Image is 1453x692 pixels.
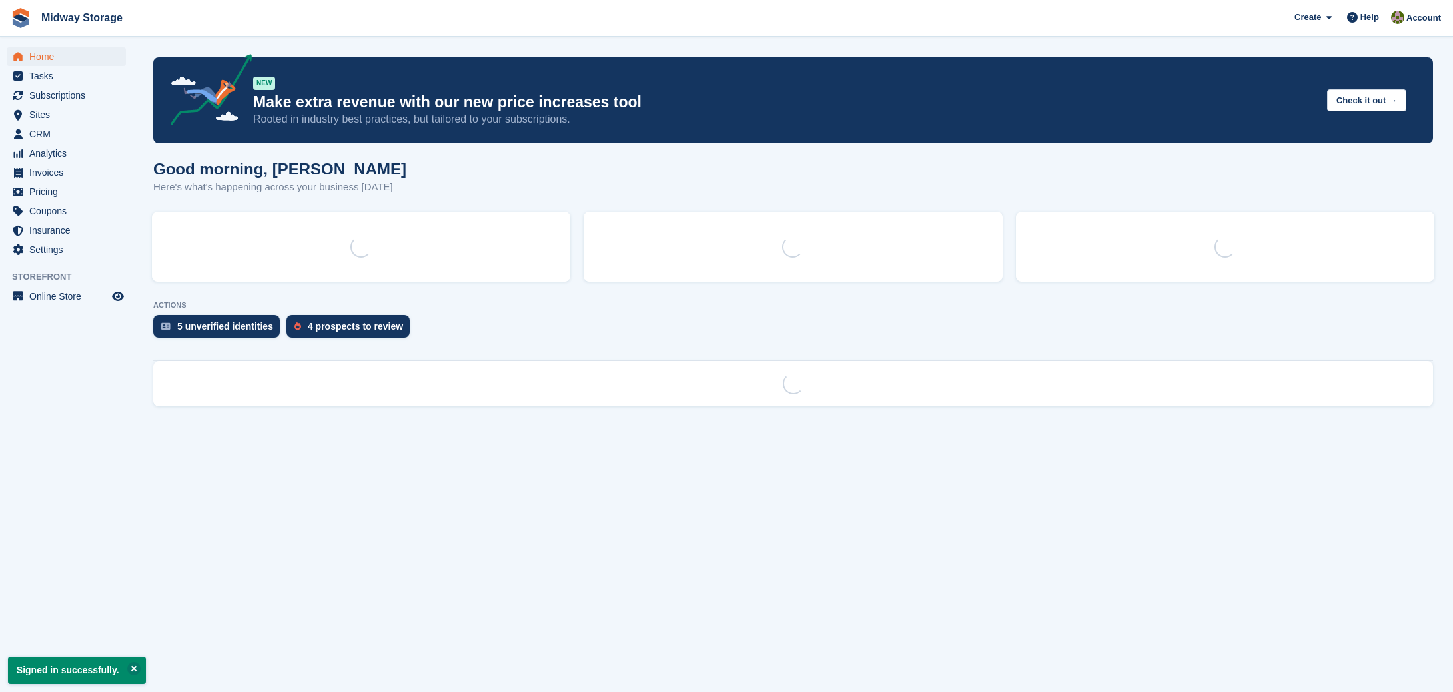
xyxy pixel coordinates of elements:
img: stora-icon-8386f47178a22dfd0bd8f6a31ec36ba5ce8667c1dd55bd0f319d3a0aa187defe.svg [11,8,31,28]
span: Tasks [29,67,109,85]
a: Preview store [110,288,126,304]
img: price-adjustments-announcement-icon-8257ccfd72463d97f412b2fc003d46551f7dbcb40ab6d574587a9cd5c0d94... [159,54,252,130]
a: 4 prospects to review [286,315,416,344]
p: Here's what's happening across your business [DATE] [153,180,406,195]
button: Check it out → [1327,89,1406,111]
a: Midway Storage [36,7,128,29]
a: menu [7,67,126,85]
span: Home [29,47,109,66]
span: Account [1406,11,1441,25]
span: Create [1294,11,1321,24]
span: Pricing [29,182,109,201]
span: Coupons [29,202,109,220]
span: Online Store [29,287,109,306]
a: menu [7,163,126,182]
img: prospect-51fa495bee0391a8d652442698ab0144808aea92771e9ea1ae160a38d050c398.svg [294,322,301,330]
a: menu [7,86,126,105]
p: Make extra revenue with our new price increases tool [253,93,1316,112]
span: Invoices [29,163,109,182]
a: 5 unverified identities [153,315,286,344]
span: Insurance [29,221,109,240]
a: menu [7,287,126,306]
a: menu [7,144,126,163]
img: verify_identity-adf6edd0f0f0b5bbfe63781bf79b02c33cf7c696d77639b501bdc392416b5a36.svg [161,322,171,330]
p: Signed in successfully. [8,657,146,684]
a: menu [7,182,126,201]
p: Rooted in industry best practices, but tailored to your subscriptions. [253,112,1316,127]
a: menu [7,47,126,66]
a: menu [7,125,126,143]
span: CRM [29,125,109,143]
span: Settings [29,240,109,259]
span: Sites [29,105,109,124]
img: Heather Nicholson [1391,11,1404,24]
span: Storefront [12,270,133,284]
h1: Good morning, [PERSON_NAME] [153,160,406,178]
div: 4 prospects to review [308,321,403,332]
span: Help [1360,11,1379,24]
a: menu [7,202,126,220]
a: menu [7,221,126,240]
a: menu [7,105,126,124]
span: Analytics [29,144,109,163]
div: 5 unverified identities [177,321,273,332]
div: NEW [253,77,275,90]
p: ACTIONS [153,301,1433,310]
span: Subscriptions [29,86,109,105]
a: menu [7,240,126,259]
